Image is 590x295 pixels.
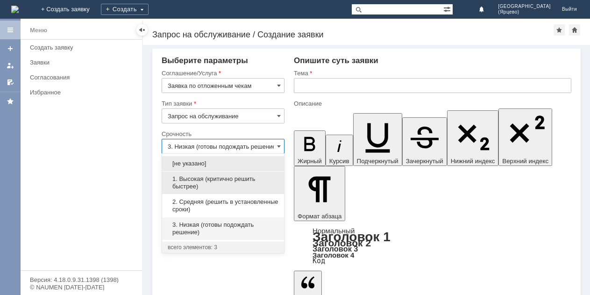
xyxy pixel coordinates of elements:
a: Заголовок 4 [313,251,354,259]
a: Заголовок 3 [313,245,358,253]
div: Скрыть меню [136,24,148,36]
div: © NAUMEN [DATE]-[DATE] [30,284,133,290]
div: Меню [30,25,47,36]
div: всего элементов: 3 [168,244,278,251]
a: Заголовок 1 [313,230,391,244]
button: Жирный [294,130,326,166]
div: Срочность [162,131,283,137]
div: Создать заявку [30,44,136,51]
a: Создать заявку [3,41,18,56]
button: Зачеркнутый [402,117,447,166]
a: Заголовок 2 [313,237,371,248]
div: Тема [294,70,569,76]
span: [не указано] [168,160,278,167]
span: 3. Низкая (готовы подождать решение) [168,221,278,236]
div: Создать [101,4,149,15]
button: Формат абзаца [294,166,345,221]
div: Избранное [30,89,126,96]
div: Описание [294,101,569,107]
div: Версия: 4.18.0.9.31.1398 (1398) [30,277,133,283]
span: 2. Средняя (решить в установленные сроки) [168,198,278,213]
img: logo [11,6,19,13]
span: Жирный [298,158,322,165]
div: Формат абзаца [294,228,571,264]
span: Опишите суть заявки [294,56,378,65]
span: Зачеркнутый [406,158,443,165]
a: Заявки [26,55,140,70]
div: Соглашение/Услуга [162,70,283,76]
a: Согласования [26,70,140,85]
span: 1. Высокая (критично решить быстрее) [168,175,278,190]
a: Код [313,257,325,265]
span: Верхний индекс [502,158,548,165]
button: Нижний индекс [447,110,499,166]
div: Запрос на обслуживание / Создание заявки [152,30,554,39]
a: Создать заявку [26,40,140,55]
button: Подчеркнутый [353,113,402,166]
a: Перейти на домашнюю страницу [11,6,19,13]
button: Курсив [326,135,353,166]
a: Мои согласования [3,75,18,90]
span: Подчеркнутый [357,158,398,165]
div: Заявки [30,59,136,66]
span: (Ярцево) [498,9,551,15]
span: Нижний индекс [451,158,495,165]
span: Формат абзаца [298,213,341,220]
span: Выберите параметры [162,56,248,65]
span: [GEOGRAPHIC_DATA] [498,4,551,9]
span: Расширенный поиск [443,4,453,13]
span: Курсив [329,158,349,165]
a: Мои заявки [3,58,18,73]
div: Сделать домашней страницей [569,24,580,36]
button: Верхний индекс [498,108,552,166]
div: Добавить в избранное [554,24,565,36]
div: Тип заявки [162,101,283,107]
a: Нормальный [313,227,355,235]
div: Согласования [30,74,136,81]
